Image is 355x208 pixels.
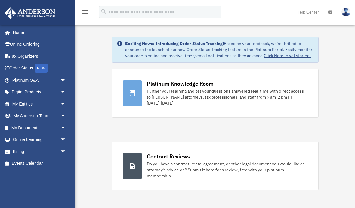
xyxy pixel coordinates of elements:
span: arrow_drop_down [60,74,72,87]
a: Tax Organizers [4,50,75,62]
a: Billingarrow_drop_down [4,145,75,158]
a: Digital Productsarrow_drop_down [4,86,75,98]
img: User Pic [341,8,350,16]
a: Order StatusNEW [4,62,75,75]
span: arrow_drop_down [60,98,72,110]
a: Online Learningarrow_drop_down [4,134,75,146]
a: Online Ordering [4,38,75,50]
div: Based on your feedback, we're thrilled to announce the launch of our new Order Status Tracking fe... [125,41,313,59]
a: menu [81,11,88,16]
span: arrow_drop_down [60,110,72,122]
span: arrow_drop_down [60,122,72,134]
div: NEW [35,64,48,73]
a: My Entitiesarrow_drop_down [4,98,75,110]
a: Platinum Q&Aarrow_drop_down [4,74,75,86]
a: Contract Reviews Do you have a contract, rental agreement, or other legal document you would like... [112,142,319,190]
img: Anderson Advisors Platinum Portal [3,7,57,19]
a: Events Calendar [4,158,75,170]
div: Further your learning and get your questions answered real-time with direct access to [PERSON_NAM... [147,88,307,106]
i: search [100,8,107,15]
div: Contract Reviews [147,153,190,160]
span: arrow_drop_down [60,86,72,99]
a: My Anderson Teamarrow_drop_down [4,110,75,122]
a: My Documentsarrow_drop_down [4,122,75,134]
div: Platinum Knowledge Room [147,80,214,87]
div: Do you have a contract, rental agreement, or other legal document you would like an attorney's ad... [147,161,307,179]
span: arrow_drop_down [60,145,72,158]
a: Home [4,26,72,38]
a: Platinum Knowledge Room Further your learning and get your questions answered real-time with dire... [112,69,319,118]
a: Click Here to get started! [264,53,311,58]
i: menu [81,8,88,16]
strong: Exciting News: Introducing Order Status Tracking! [125,41,224,46]
span: arrow_drop_down [60,134,72,146]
